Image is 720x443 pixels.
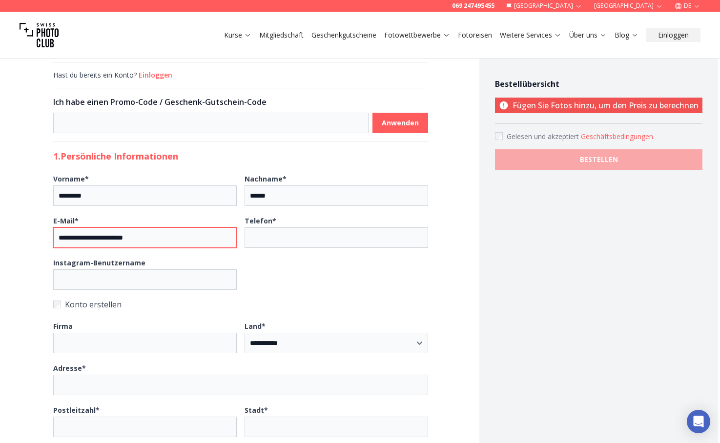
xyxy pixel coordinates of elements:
[569,30,607,40] a: Über uns
[245,333,428,353] select: Land*
[496,28,565,42] button: Weitere Services
[53,174,89,183] b: Vorname *
[580,155,618,164] b: BESTELLEN
[687,410,710,433] div: Open Intercom Messenger
[53,96,428,108] h3: Ich habe einen Promo-Code / Geschenk-Gutschein-Code
[53,405,100,415] b: Postleitzahl *
[452,2,494,10] a: 069 247495455
[224,30,251,40] a: Kurse
[372,113,428,133] button: Anwenden
[53,70,428,80] div: Hast du bereits ein Konto?
[245,185,428,206] input: Nachname*
[611,28,642,42] button: Blog
[53,216,79,225] b: E-Mail *
[380,28,454,42] button: Fotowettbewerbe
[382,118,419,128] b: Anwenden
[245,174,287,183] b: Nachname *
[53,417,237,437] input: Postleitzahl*
[495,78,702,90] h4: Bestellübersicht
[53,185,237,206] input: Vorname*
[220,28,255,42] button: Kurse
[259,30,304,40] a: Mitgliedschaft
[495,149,702,170] button: BESTELLEN
[139,70,172,80] button: Einloggen
[53,301,61,308] input: Konto erstellen
[53,363,86,373] b: Adresse *
[245,322,266,331] b: Land *
[53,149,428,163] h2: 1. Persönliche Informationen
[245,227,428,248] input: Telefon*
[646,28,700,42] button: Einloggen
[384,30,450,40] a: Fotowettbewerbe
[20,16,59,55] img: Swiss photo club
[565,28,611,42] button: Über uns
[53,258,145,267] b: Instagram-Benutzername
[500,30,561,40] a: Weitere Services
[53,322,73,331] b: Firma
[245,216,276,225] b: Telefon *
[53,227,237,248] input: E-Mail*
[495,132,503,140] input: Accept terms
[311,30,376,40] a: Geschenkgutscheine
[615,30,638,40] a: Blog
[454,28,496,42] button: Fotoreisen
[308,28,380,42] button: Geschenkgutscheine
[53,375,428,395] input: Adresse*
[458,30,492,40] a: Fotoreisen
[53,333,237,353] input: Firma
[245,405,268,415] b: Stadt *
[581,132,655,141] button: Accept termsGelesen und akzeptiert
[53,298,428,311] label: Konto erstellen
[255,28,308,42] button: Mitgliedschaft
[495,98,702,113] p: Fügen Sie Fotos hinzu, um den Preis zu berechnen
[53,269,237,290] input: Instagram-Benutzername
[507,132,581,141] span: Gelesen und akzeptiert
[245,417,428,437] input: Stadt*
